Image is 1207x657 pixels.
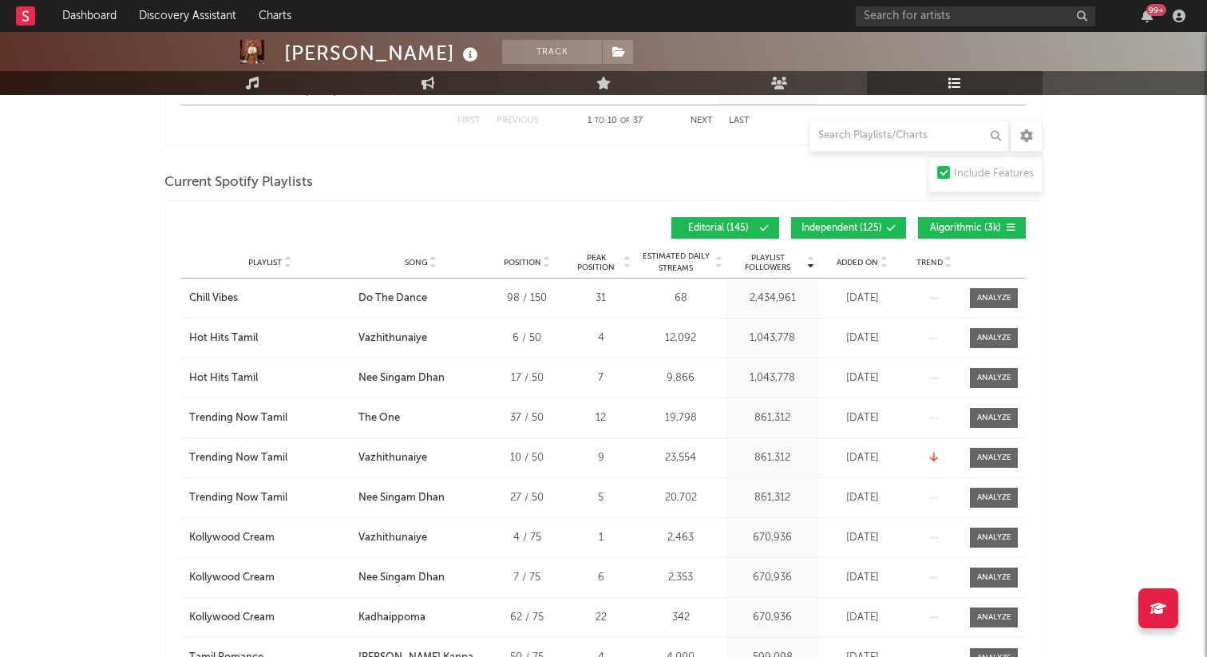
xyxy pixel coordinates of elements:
div: Vazhithunaiye [358,330,427,346]
div: 861,312 [730,450,814,466]
div: 1 [571,530,631,546]
div: 861,312 [730,410,814,426]
div: 12,092 [639,330,722,346]
div: 68 [639,291,722,307]
div: Nee Singam Dhan [358,370,445,386]
div: 670,936 [730,570,814,586]
span: Position [504,258,541,267]
a: Kollywood Cream [189,610,350,626]
a: Trending Now Tamil [189,450,350,466]
button: First [457,117,481,125]
a: Trending Now Tamil [189,410,350,426]
div: 12 [571,410,631,426]
span: Peak Position [571,253,621,272]
div: 27 / 50 [491,490,563,506]
button: Algorithmic(3k) [918,217,1026,239]
input: Search for artists [856,6,1095,26]
div: 37 / 50 [491,410,563,426]
a: Hot Hits Tamil [189,370,350,386]
div: 31 [571,291,631,307]
div: 5 [571,490,631,506]
div: Trending Now Tamil [189,410,287,426]
div: Vazhithunaiye [358,530,427,546]
div: [DATE] [822,610,902,626]
div: 1,043,778 [730,330,814,346]
div: Trending Now Tamil [189,490,287,506]
span: Algorithmic ( 3k ) [928,224,1002,233]
div: 1,043,778 [730,370,814,386]
div: [DATE] [822,450,902,466]
div: 22 [571,610,631,626]
div: 9,866 [639,370,722,386]
a: Trending Now Tamil [189,490,350,506]
span: to [595,117,604,125]
div: 62 / 75 [491,610,563,626]
div: Kollywood Cream [189,530,275,546]
div: 10 / 50 [491,450,563,466]
div: 670,936 [730,530,814,546]
div: 6 [571,570,631,586]
div: [DATE] [822,530,902,546]
div: Chill Vibes [189,291,238,307]
div: Nee Singam Dhan [358,490,445,506]
div: [DATE] [822,410,902,426]
div: 4 / 75 [491,530,563,546]
span: Song [405,258,428,267]
div: Trending Now Tamil [189,450,287,466]
button: 99+ [1142,10,1153,22]
div: 20,702 [639,490,722,506]
div: 17 / 50 [491,370,563,386]
span: Editorial ( 145 ) [682,224,755,233]
div: 9 [571,450,631,466]
div: 7 / 75 [491,570,563,586]
div: Kadhaippoma [358,610,425,626]
span: Estimated Daily Streams [639,251,713,275]
div: 4 [571,330,631,346]
span: Current Spotify Playlists [164,173,313,192]
div: [DATE] [822,370,902,386]
div: The One [358,410,400,426]
div: 861,312 [730,490,814,506]
div: 7 [571,370,631,386]
div: Include Features [954,164,1034,184]
button: Last [729,117,750,125]
div: [DATE] [822,291,902,307]
button: Previous [497,117,539,125]
div: 2,434,961 [730,291,814,307]
div: 2,353 [639,570,722,586]
a: Kollywood Cream [189,570,350,586]
div: 670,936 [730,610,814,626]
div: Hot Hits Tamil [189,370,258,386]
div: Kollywood Cream [189,570,275,586]
div: Nee Singam Dhan [358,570,445,586]
span: Playlist Followers [730,253,805,272]
div: 6 / 50 [491,330,563,346]
a: Kollywood Cream [189,530,350,546]
span: Independent ( 125 ) [801,224,882,233]
div: Hot Hits Tamil [189,330,258,346]
button: Next [691,117,713,125]
div: Vazhithunaiye [358,450,427,466]
div: 342 [639,610,722,626]
div: 99 + [1146,4,1166,16]
div: [DATE] [822,490,902,506]
span: Playlist [248,258,282,267]
span: Trend [916,258,943,267]
div: 98 / 150 [491,291,563,307]
button: Track [502,40,602,64]
div: [DATE] [822,570,902,586]
a: Hot Hits Tamil [189,330,350,346]
button: Independent(125) [791,217,906,239]
input: Search Playlists/Charts [809,120,1009,152]
a: Chill Vibes [189,291,350,307]
button: Editorial(145) [671,217,779,239]
div: Do The Dance [358,291,427,307]
span: Added On [837,258,878,267]
div: Kollywood Cream [189,610,275,626]
div: 1 10 37 [571,112,659,131]
div: [PERSON_NAME] [284,40,482,66]
div: 2,463 [639,530,722,546]
div: 19,798 [639,410,722,426]
span: of [620,117,630,125]
div: [DATE] [822,330,902,346]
